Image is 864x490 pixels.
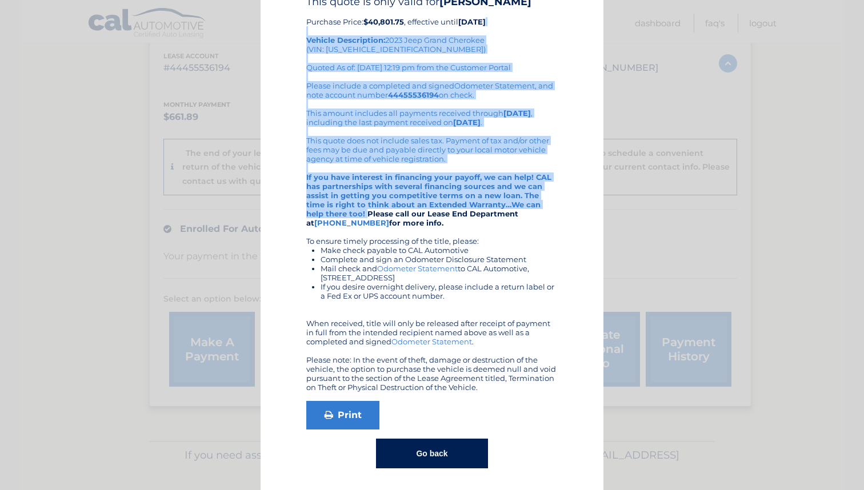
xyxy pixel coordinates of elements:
[306,81,558,392] div: Please include a completed and signed , and note account number on check. This amount includes al...
[376,439,487,468] button: Go back
[454,81,535,90] a: Odometer Statement
[321,282,558,300] li: If you desire overnight delivery, please include a return label or a Fed Ex or UPS account number.
[453,118,481,127] b: [DATE]
[321,255,558,264] li: Complete and sign an Odometer Disclosure Statement
[458,17,486,26] b: [DATE]
[503,109,531,118] b: [DATE]
[306,172,551,227] strong: If you have interest in financing your payoff, we can help! CAL has partnerships with several fin...
[314,218,389,227] a: [PHONE_NUMBER]
[306,401,379,429] a: Print
[388,90,439,99] b: 44455536194
[391,337,472,346] a: Odometer Statement
[321,246,558,255] li: Make check payable to CAL Automotive
[363,17,404,26] b: $40,801.75
[306,35,385,45] strong: Vehicle Description:
[377,264,458,273] a: Odometer Statement
[321,264,558,282] li: Mail check and to CAL Automotive, [STREET_ADDRESS]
